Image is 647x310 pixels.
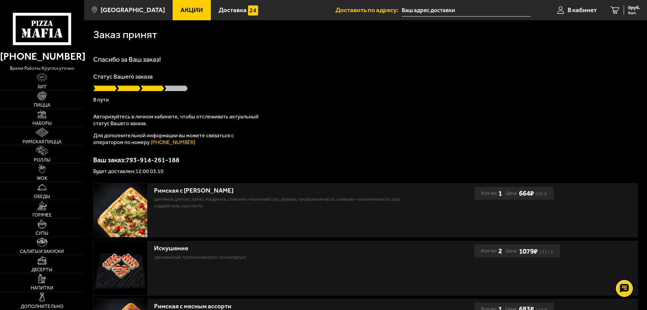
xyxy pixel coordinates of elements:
[519,189,534,197] b: 664 ₽
[31,267,52,272] span: Десерты
[21,304,64,309] span: Дополнительно
[219,7,247,13] span: Доставка
[93,97,638,103] p: В пути
[568,7,597,13] span: В кабинет
[151,139,195,145] a: [PHONE_NUMBER]
[93,132,262,146] p: Для дополнительной информации вы можете связаться с оператором по номеру
[535,192,547,196] s: 699 ₽
[481,187,502,200] div: Кол-во:
[539,250,553,254] s: 1317 ₽
[20,249,64,254] span: Салаты и закуски
[32,213,52,218] span: Горячее
[34,103,50,108] span: Пицца
[93,56,638,63] h1: Спасибо за Ваш заказ!
[37,176,47,181] span: WOK
[628,5,640,10] span: 0 руб.
[335,7,402,13] span: Доставить по адресу:
[93,113,262,127] p: Авторизуйтесь в личном кабинете, чтобы отслеживать актуальный статус Вашего заказа.
[32,121,52,126] span: Наборы
[154,254,409,261] p: Ореховый рай, Тропический ролл, Сочный фрукт.
[628,11,640,15] span: 0 шт.
[34,194,50,199] span: Обеды
[498,187,502,200] b: 1
[23,140,61,144] span: Римская пицца
[498,245,502,257] b: 2
[248,5,258,16] img: 15daf4d41897b9f0e9f617042186c801.svg
[101,7,165,13] span: [GEOGRAPHIC_DATA]
[180,7,203,13] span: Акции
[402,4,531,17] input: Ваш адрес доставки
[38,85,47,89] span: Хит
[93,169,638,174] p: Будет доставлен: 12:00 03.10
[34,158,50,163] span: Роллы
[93,157,638,163] p: Ваш заказ: 793-914-261-188
[35,231,48,236] span: Супы
[505,187,518,200] span: Цена:
[519,247,538,255] b: 1079 ₽
[31,286,53,290] span: Напитки
[154,245,409,252] div: Искушение
[154,187,409,195] div: Римская с [PERSON_NAME]
[481,245,502,257] div: Кол-во:
[93,74,638,80] p: Статус Вашего заказа
[505,245,518,257] span: Цена:
[154,196,409,209] p: цыпленок, [PERSON_NAME], моцарелла, сливочно-чесночный соус, руккола, трюфельное масло, оливково-...
[93,29,157,40] h1: Заказ принят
